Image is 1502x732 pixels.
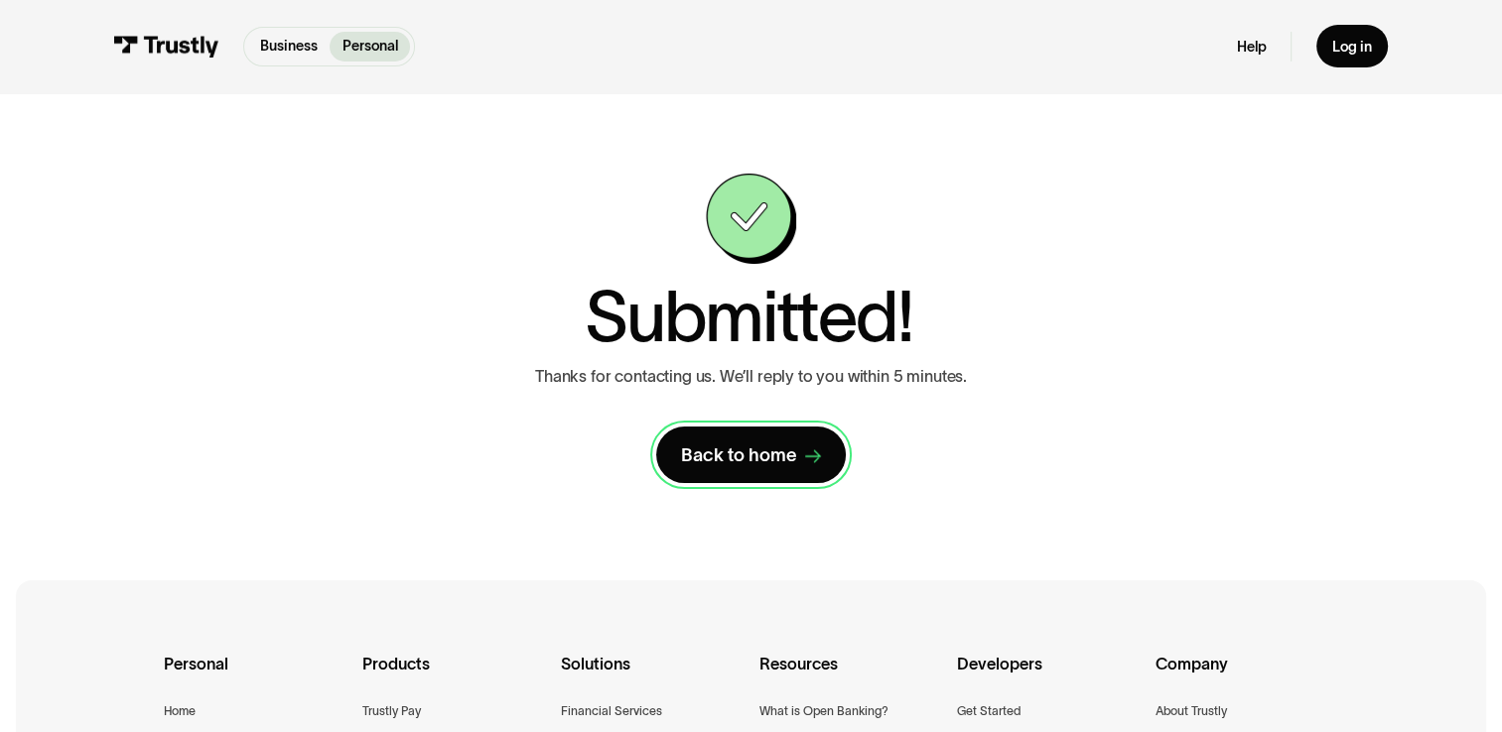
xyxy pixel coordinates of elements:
[330,32,409,61] a: Personal
[1332,38,1372,57] div: Log in
[535,367,967,387] p: Thanks for contacting us. We’ll reply to you within 5 minutes.
[260,36,318,57] p: Business
[561,701,662,722] a: Financial Services
[1316,25,1389,67] a: Log in
[957,651,1140,701] div: Developers
[561,651,744,701] div: Solutions
[342,36,398,57] p: Personal
[1156,701,1227,722] a: About Trustly
[758,701,888,722] a: What is Open Banking?
[248,32,330,61] a: Business
[758,651,941,701] div: Resources
[1156,651,1338,701] div: Company
[656,427,845,482] a: Back to home
[585,281,913,351] h1: Submitted!
[164,701,196,722] a: Home
[681,443,797,467] div: Back to home
[1237,38,1267,57] a: Help
[164,651,346,701] div: Personal
[362,651,545,701] div: Products
[957,701,1021,722] a: Get Started
[362,701,421,722] a: Trustly Pay
[114,36,219,58] img: Trustly Logo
